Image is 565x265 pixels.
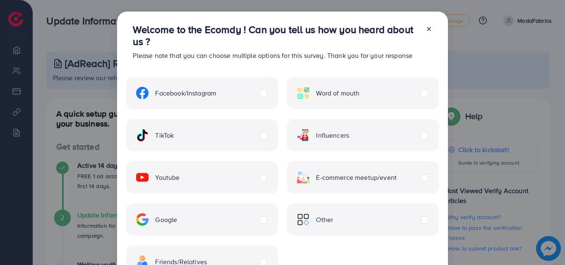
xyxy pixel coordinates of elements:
h3: Welcome to the Ecomdy ! Can you tell us how you heard about us ? [133,24,419,48]
span: Word of mouth [316,88,359,98]
img: ic-other.99c3e012.svg [297,213,309,226]
img: ic-word-of-mouth.a439123d.svg [297,87,309,99]
img: ic-ecommerce.d1fa3848.svg [297,171,309,184]
p: Please note that you can choose multiple options for this survey. Thank you for your response [133,50,419,60]
span: Other [316,215,333,224]
img: ic-youtube.715a0ca2.svg [136,171,148,184]
img: ic-google.5bdd9b68.svg [136,213,148,226]
span: Influencers [316,131,349,140]
img: ic-tiktok.4b20a09a.svg [136,129,148,141]
img: ic-influencers.a620ad43.svg [297,129,309,141]
span: Google [155,215,177,224]
span: TikTok [155,131,174,140]
img: ic-facebook.134605ef.svg [136,87,148,99]
span: Youtube [155,173,180,182]
span: E-commerce meetup/event [316,173,397,182]
span: Facebook/Instagram [155,88,216,98]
